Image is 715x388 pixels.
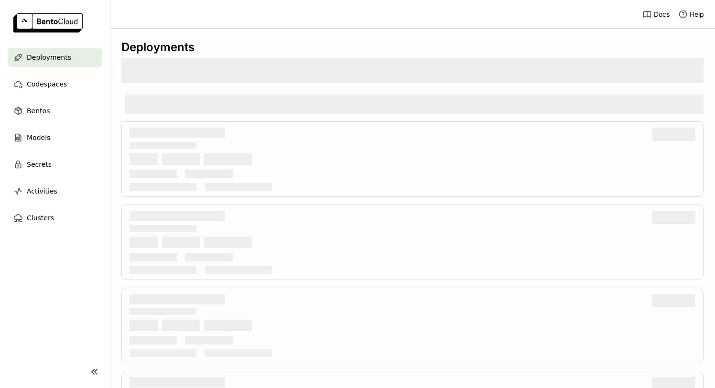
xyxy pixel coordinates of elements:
a: Bentos [8,101,102,120]
span: Bentos [27,105,50,117]
span: Secrets [27,159,52,170]
img: logo [13,13,83,32]
a: Docs [642,10,670,19]
span: Clusters [27,212,54,224]
span: Docs [654,10,670,19]
span: Help [690,10,704,19]
a: Secrets [8,155,102,174]
span: Activities [27,185,57,197]
div: Help [678,10,704,19]
a: Models [8,128,102,147]
span: Codespaces [27,78,67,90]
a: Clusters [8,208,102,227]
a: Activities [8,182,102,201]
span: Models [27,132,50,143]
div: Deployments [121,40,704,54]
span: Deployments [27,52,71,63]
